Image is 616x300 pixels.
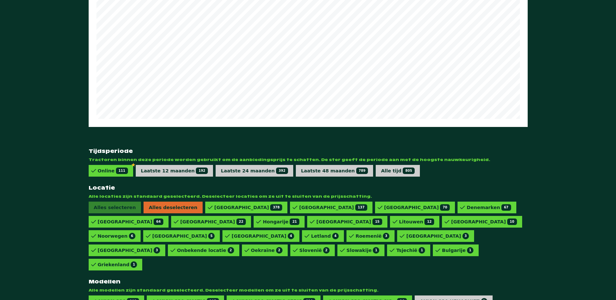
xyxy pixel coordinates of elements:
[89,157,528,162] span: Tractoren binnen deze periode worden gebruikt om de aanbiedingsprijs te schatten. De ster geeft d...
[154,247,160,254] span: 3
[356,168,368,174] span: 789
[152,233,215,239] div: [GEOGRAPHIC_DATA]
[208,233,215,239] span: 5
[507,219,517,225] span: 10
[270,204,282,211] span: 378
[467,247,473,254] span: 1
[89,288,528,293] span: Alle modellen zijn standaard geselecteerd. Deselecteer modellen om ze uit te sluiten van de prijs...
[399,219,434,225] div: Litouwen
[384,204,450,211] div: [GEOGRAPHIC_DATA]
[462,233,469,239] span: 3
[89,202,141,213] span: Alles selecteren
[154,219,163,225] span: 64
[451,219,517,225] div: [GEOGRAPHIC_DATA]
[98,168,128,174] div: Online
[177,247,234,254] div: Onbekende locatie
[396,247,425,254] div: Tsjechië
[131,261,137,268] span: 1
[383,233,389,239] span: 3
[346,247,379,254] div: Slowakije
[89,278,528,285] strong: Modellen
[442,247,473,254] div: Bulgarije
[301,168,368,174] div: Laatste 48 maanden
[299,204,367,211] div: [GEOGRAPHIC_DATA]
[98,261,137,268] div: Griekenland
[373,247,379,254] span: 1
[228,247,234,254] span: 2
[144,202,203,213] span: Alles deselecteren
[251,247,283,254] div: Oekraïne
[501,204,511,211] span: 67
[89,194,528,199] span: Alle locaties zijn standaard geselecteerd. Deselecteer locaties om ze uit te sluiten van de prijs...
[263,219,299,225] div: Hongarije
[89,148,528,155] strong: Tijdsperiode
[98,219,163,225] div: [GEOGRAPHIC_DATA]
[98,233,135,239] div: Noorwegen
[424,219,434,225] span: 12
[440,204,450,211] span: 70
[89,184,528,191] strong: Locatie
[196,168,208,174] span: 192
[288,233,294,239] span: 4
[276,247,283,254] span: 2
[311,233,339,239] div: Letland
[98,247,160,254] div: [GEOGRAPHIC_DATA]
[381,168,415,174] div: Alle tijd
[116,168,128,174] span: 111
[332,233,339,239] span: 4
[221,168,288,174] div: Laatste 24 maanden
[323,247,330,254] span: 2
[129,233,135,239] span: 6
[299,247,330,254] div: Slovenië
[372,219,382,225] span: 15
[355,204,367,211] span: 137
[356,233,389,239] div: Roemenië
[276,168,288,174] span: 392
[214,204,282,211] div: [GEOGRAPHIC_DATA]
[290,219,299,225] span: 21
[180,219,246,225] div: [GEOGRAPHIC_DATA]
[316,219,382,225] div: [GEOGRAPHIC_DATA]
[236,219,246,225] span: 22
[403,168,415,174] span: 805
[406,233,469,239] div: [GEOGRAPHIC_DATA]
[419,247,425,254] span: 1
[141,168,208,174] div: Laatste 12 maanden
[467,204,511,211] div: Denemarken
[232,233,294,239] div: [GEOGRAPHIC_DATA]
